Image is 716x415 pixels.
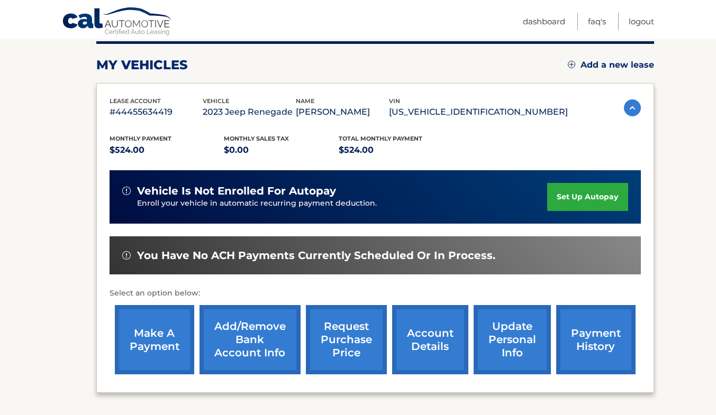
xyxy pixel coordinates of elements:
[203,105,296,119] p: 2023 Jeep Renegade
[392,305,468,374] a: account details
[547,183,628,211] a: set up autopay
[306,305,387,374] a: request purchase price
[122,187,131,195] img: alert-white.svg
[110,143,224,158] p: $524.00
[115,305,194,374] a: make a payment
[96,57,188,73] h2: my vehicles
[137,185,336,198] span: vehicle is not enrolled for autopay
[203,97,229,105] span: vehicle
[568,61,575,68] img: add.svg
[137,198,548,209] p: Enroll your vehicle in automatic recurring payment deduction.
[200,305,301,374] a: Add/Remove bank account info
[588,13,606,30] a: FAQ's
[110,105,203,119] p: #44455634419
[624,99,641,116] img: accordion-active.svg
[389,97,400,105] span: vin
[110,135,171,142] span: Monthly Payment
[224,135,289,142] span: Monthly sales Tax
[224,143,339,158] p: $0.00
[339,135,422,142] span: Total Monthly Payment
[523,13,565,30] a: Dashboard
[339,143,454,158] p: $524.00
[629,13,654,30] a: Logout
[568,60,654,70] a: Add a new lease
[389,105,568,119] p: [US_VEHICLE_IDENTIFICATION_NUMBER]
[556,305,636,374] a: payment history
[137,249,495,262] span: You have no ACH payments currently scheduled or in process.
[110,287,641,300] p: Select an option below:
[62,7,173,38] a: Cal Automotive
[296,105,389,119] p: [PERSON_NAME]
[110,97,161,105] span: lease account
[296,97,314,105] span: name
[122,251,131,260] img: alert-white.svg
[474,305,551,374] a: update personal info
